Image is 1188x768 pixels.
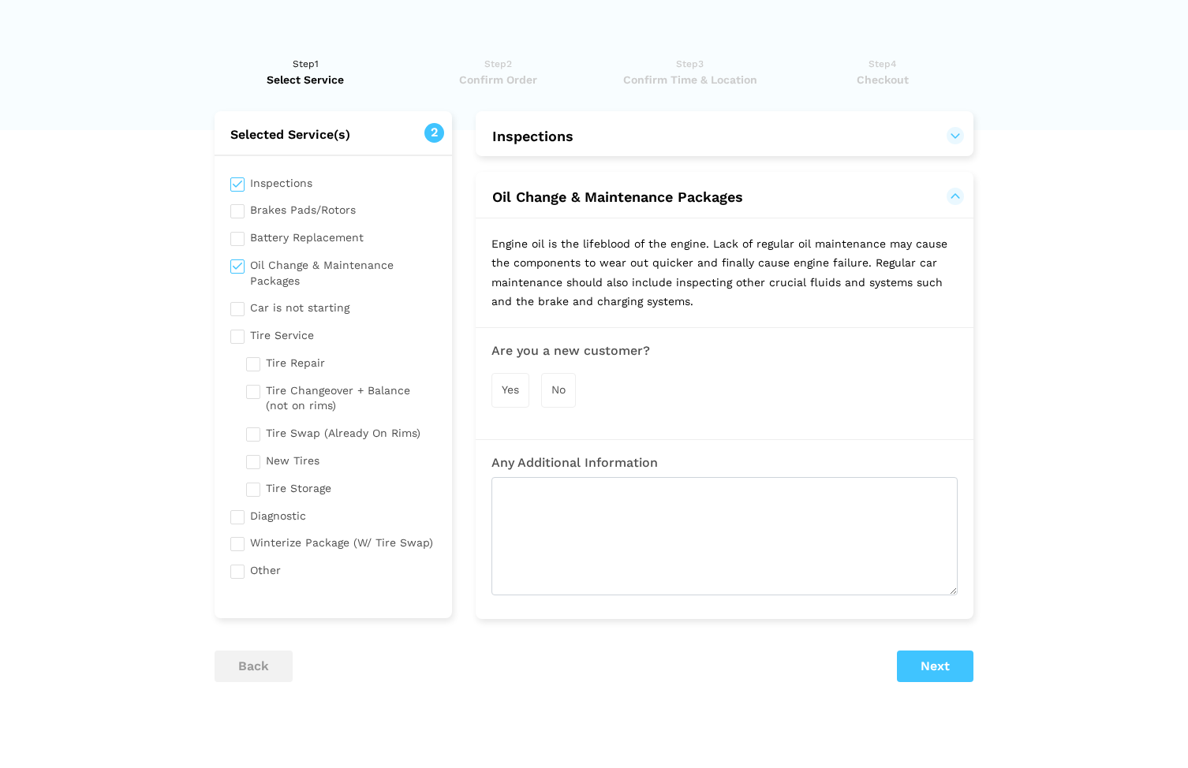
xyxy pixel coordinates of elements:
[424,123,444,143] span: 2
[215,127,452,143] h2: Selected Service(s)
[491,188,744,207] button: Oil Change & Maintenance Packages
[407,56,589,88] a: Step2
[502,383,519,396] span: Yes
[407,72,589,88] span: Confirm Order
[476,218,973,327] p: Engine oil is the lifeblood of the engine. Lack of regular oil maintenance may cause the componen...
[599,56,781,88] a: Step3
[215,56,397,88] a: Step1
[491,344,650,358] h3: Are you a new customer?
[791,72,973,88] span: Checkout
[215,651,293,682] button: back
[599,72,781,88] span: Confirm Time & Location
[215,72,397,88] span: Select Service
[551,383,566,396] span: No
[791,56,973,88] a: Step4
[897,651,973,682] button: Next
[491,127,958,146] button: Inspections
[491,456,958,470] h3: Any Additional Information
